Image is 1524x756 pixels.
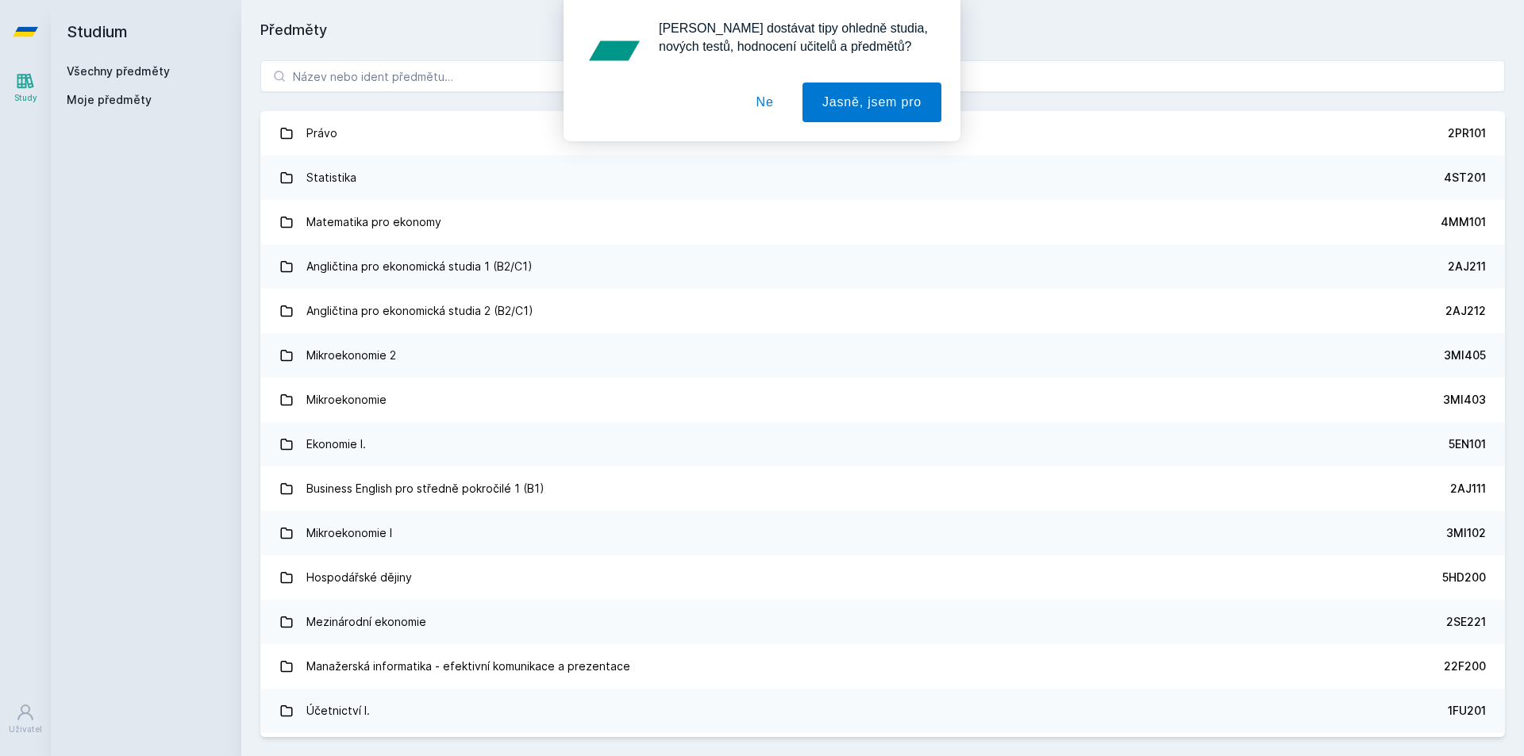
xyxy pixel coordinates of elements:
[1442,570,1486,585] div: 5HD200
[306,251,533,282] div: Angličtina pro ekonomická studia 1 (B2/C1)
[1448,259,1486,274] div: 2AJ211
[306,162,356,194] div: Statistika
[260,155,1505,200] a: Statistika 4ST201
[306,650,630,682] div: Manažerská informatika - efektivní komunikace a prezentace
[1445,303,1486,319] div: 2AJ212
[260,466,1505,511] a: Business English pro středně pokročilé 1 (B1) 2AJ111
[260,511,1505,555] a: Mikroekonomie I 3MI102
[306,384,387,416] div: Mikroekonomie
[306,695,370,727] div: Účetnictví I.
[583,19,646,83] img: notification icon
[1444,347,1486,363] div: 3MI405
[260,378,1505,422] a: Mikroekonomie 3MI403
[306,206,441,238] div: Matematika pro ekonomy
[260,200,1505,244] a: Matematika pro ekonomy 4MM101
[1448,703,1486,719] div: 1FU201
[306,562,412,593] div: Hospodářské dějiny
[306,295,533,327] div: Angličtina pro ekonomická studia 2 (B2/C1)
[260,689,1505,733] a: Účetnictví I. 1FU201
[9,723,42,735] div: Uživatel
[1441,214,1486,230] div: 4MM101
[1446,614,1486,630] div: 2SE221
[737,83,794,122] button: Ne
[3,695,48,743] a: Uživatel
[260,555,1505,600] a: Hospodářské dějiny 5HD200
[306,340,396,371] div: Mikroekonomie 2
[306,428,366,460] div: Ekonomie I.
[260,244,1505,289] a: Angličtina pro ekonomická studia 1 (B2/C1) 2AJ211
[306,473,545,505] div: Business English pro středně pokročilé 1 (B1)
[260,644,1505,689] a: Manažerská informatika - efektivní komunikace a prezentace 22F200
[260,422,1505,466] a: Ekonomie I. 5EN101
[1443,392,1486,408] div: 3MI403
[260,600,1505,644] a: Mezinárodní ekonomie 2SE221
[306,517,392,549] div: Mikroekonomie I
[802,83,941,122] button: Jasně, jsem pro
[260,289,1505,333] a: Angličtina pro ekonomická studia 2 (B2/C1) 2AJ212
[1449,436,1486,452] div: 5EN101
[306,606,426,638] div: Mezinárodní ekonomie
[1446,525,1486,541] div: 3MI102
[260,333,1505,378] a: Mikroekonomie 2 3MI405
[1444,170,1486,186] div: 4ST201
[646,19,941,56] div: [PERSON_NAME] dostávat tipy ohledně studia, nových testů, hodnocení učitelů a předmětů?
[1450,481,1486,497] div: 2AJ111
[1444,658,1486,674] div: 22F200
